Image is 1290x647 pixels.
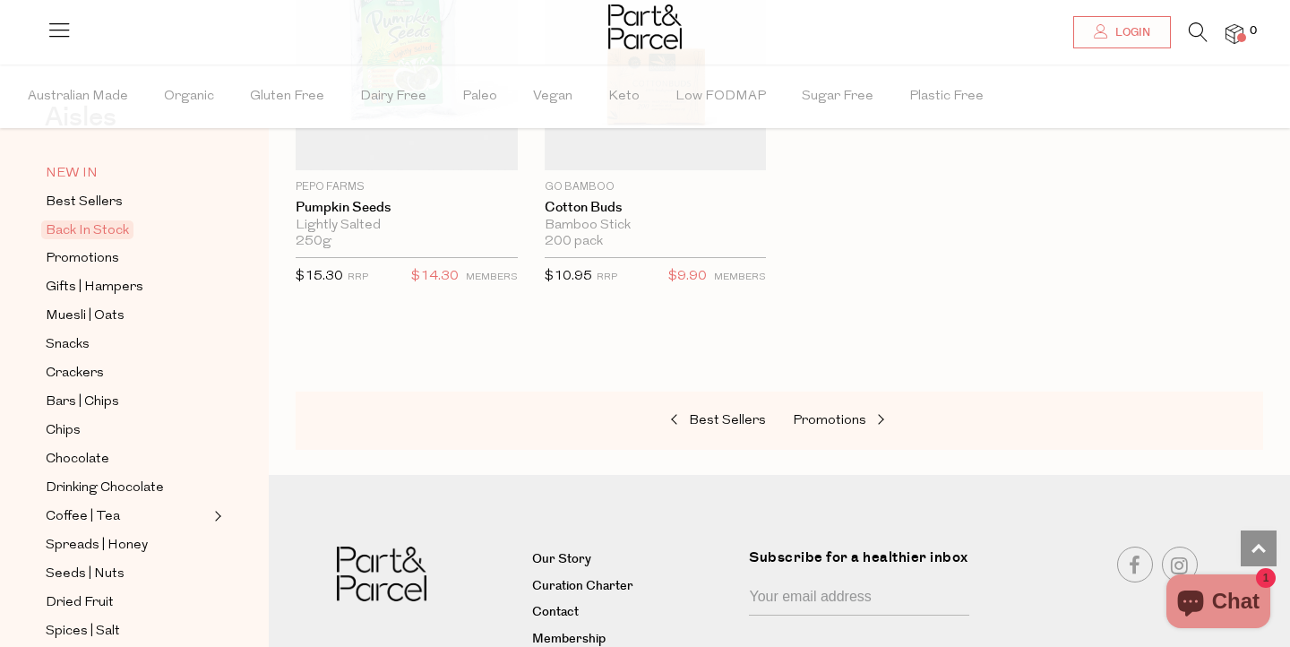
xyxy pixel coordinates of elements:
[411,265,459,289] span: $14.30
[532,602,736,624] a: Contact
[749,582,969,616] input: Your email address
[532,549,736,571] a: Our Story
[46,478,164,499] span: Drinking Chocolate
[1111,25,1150,40] span: Login
[46,449,109,470] span: Chocolate
[46,191,209,213] a: Best Sellers
[668,265,707,289] span: $9.90
[210,505,222,527] button: Expand/Collapse Coffee | Tea
[296,200,518,216] a: Pumpkin Seeds
[1225,24,1243,43] a: 0
[46,620,209,643] a: Spices | Salt
[46,248,119,270] span: Promotions
[46,334,90,356] span: Snacks
[46,592,114,614] span: Dried Fruit
[46,162,209,185] a: NEW IN
[46,306,125,327] span: Muesli | Oats
[46,534,209,556] a: Spreads | Honey
[46,305,209,327] a: Muesli | Oats
[46,591,209,614] a: Dried Fruit
[46,477,209,499] a: Drinking Chocolate
[545,179,767,195] p: Go Bamboo
[46,419,209,442] a: Chips
[164,65,214,128] span: Organic
[545,200,767,216] a: Cotton Buds
[337,547,426,601] img: Part&Parcel
[46,392,119,413] span: Bars | Chips
[46,420,81,442] span: Chips
[296,270,343,283] span: $15.30
[46,277,143,298] span: Gifts | Hampers
[46,333,209,356] a: Snacks
[46,247,209,270] a: Promotions
[749,547,980,582] label: Subscribe for a healthier inbox
[46,391,209,413] a: Bars | Chips
[46,448,209,470] a: Chocolate
[46,621,120,643] span: Spices | Salt
[533,65,572,128] span: Vegan
[348,272,368,282] small: RRP
[545,234,603,250] span: 200 pack
[296,234,331,250] span: 250g
[675,65,766,128] span: Low FODMAP
[1161,574,1276,633] inbox-online-store-chat: Shopify online store chat
[793,414,866,427] span: Promotions
[545,270,592,283] span: $10.95
[46,192,123,213] span: Best Sellers
[46,276,209,298] a: Gifts | Hampers
[1073,16,1171,48] a: Login
[545,218,767,234] div: Bamboo Stick
[296,179,518,195] p: Pepo Farms
[46,564,125,585] span: Seeds | Nuts
[46,563,209,585] a: Seeds | Nuts
[46,363,104,384] span: Crackers
[46,362,209,384] a: Crackers
[360,65,426,128] span: Dairy Free
[689,414,766,427] span: Best Sellers
[597,272,617,282] small: RRP
[714,272,766,282] small: MEMBERS
[587,410,766,433] a: Best Sellers
[296,218,518,234] div: Lightly Salted
[41,220,133,239] span: Back In Stock
[802,65,873,128] span: Sugar Free
[46,535,148,556] span: Spreads | Honey
[46,220,209,241] a: Back In Stock
[46,506,120,528] span: Coffee | Tea
[608,4,682,49] img: Part&Parcel
[793,410,972,433] a: Promotions
[462,65,497,128] span: Paleo
[46,505,209,528] a: Coffee | Tea
[250,65,324,128] span: Gluten Free
[46,163,98,185] span: NEW IN
[608,65,640,128] span: Keto
[28,65,128,128] span: Australian Made
[532,576,736,598] a: Curation Charter
[909,65,984,128] span: Plastic Free
[466,272,518,282] small: MEMBERS
[1245,23,1261,39] span: 0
